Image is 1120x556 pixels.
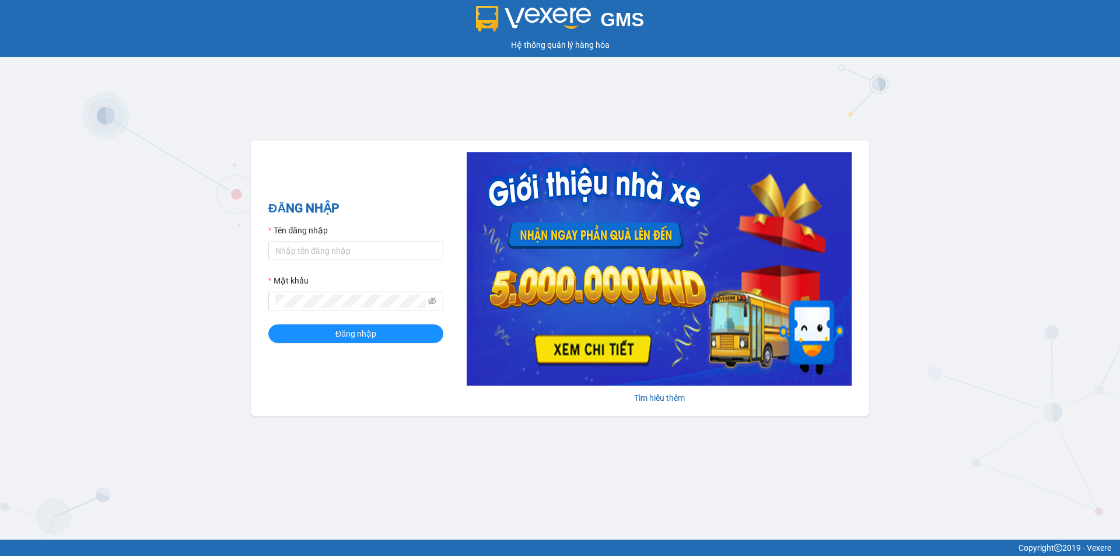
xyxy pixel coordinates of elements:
a: GMS [476,18,645,27]
h2: ĐĂNG NHẬP [268,199,443,218]
label: Mật khẩu [268,274,309,287]
span: eye-invisible [428,297,436,305]
div: Tìm hiểu thêm [467,391,852,404]
img: logo 2 [476,6,591,32]
input: Tên đăng nhập [268,242,443,260]
span: GMS [600,9,644,30]
div: Hệ thống quản lý hàng hóa [3,39,1117,51]
input: Mật khẩu [275,295,426,307]
span: Đăng nhập [335,327,376,340]
img: banner-0 [467,152,852,386]
label: Tên đăng nhập [268,224,328,237]
div: Copyright 2019 - Vexere [9,541,1111,554]
span: copyright [1054,544,1062,552]
button: Đăng nhập [268,324,443,343]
